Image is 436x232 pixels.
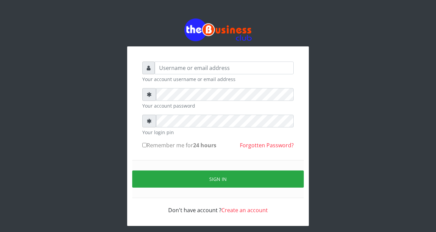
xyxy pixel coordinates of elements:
[142,76,294,83] small: Your account username or email address
[142,129,294,136] small: Your login pin
[193,142,216,149] b: 24 hours
[155,62,294,74] input: Username or email address
[221,206,268,214] a: Create an account
[142,141,216,149] label: Remember me for
[132,170,304,188] button: Sign in
[240,142,294,149] a: Forgotten Password?
[142,143,147,147] input: Remember me for24 hours
[142,198,294,214] div: Don't have account ?
[142,102,294,109] small: Your account password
